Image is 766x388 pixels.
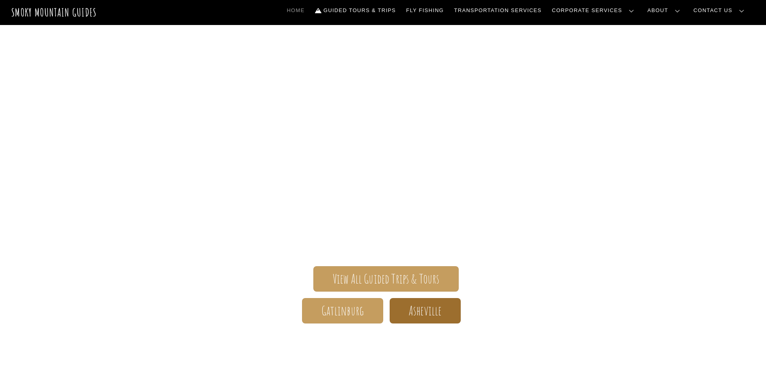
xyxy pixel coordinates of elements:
a: Asheville [390,298,461,323]
span: Smoky Mountain Guides [149,140,617,180]
a: Smoky Mountain Guides [11,6,97,19]
a: Fly Fishing [403,2,447,19]
span: Asheville [409,307,441,315]
a: Corporate Services [549,2,640,19]
a: Transportation Services [451,2,545,19]
a: About [644,2,686,19]
a: View All Guided Trips & Tours [313,266,458,292]
h1: Your adventure starts here. [149,336,617,356]
a: Home [283,2,308,19]
span: Gatlinburg [321,307,364,315]
a: Gatlinburg [302,298,383,323]
a: Guided Tours & Trips [312,2,399,19]
span: View All Guided Trips & Tours [333,275,440,283]
span: The ONLY one-stop, full Service Guide Company for the Gatlinburg and [GEOGRAPHIC_DATA] side of th... [149,180,617,242]
a: Contact Us [690,2,751,19]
